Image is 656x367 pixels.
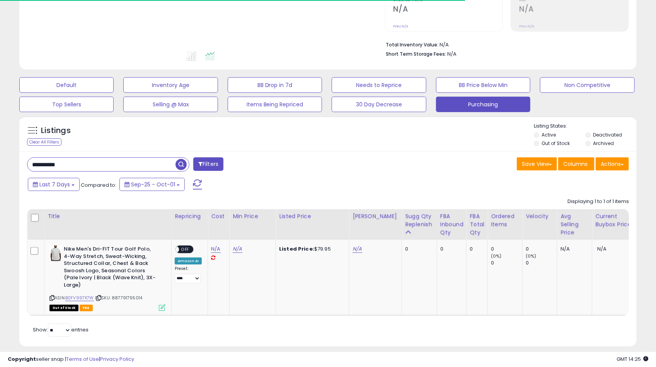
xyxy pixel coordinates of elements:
[526,212,554,220] div: Velocity
[595,212,635,229] div: Current Buybox Price
[81,181,116,189] span: Compared to:
[131,181,175,188] span: Sep-25 - Oct-01
[593,140,614,147] label: Archived
[19,77,114,93] button: Default
[491,246,522,253] div: 0
[526,246,557,253] div: 0
[33,326,89,333] span: Show: entries
[228,77,322,93] button: BB Drop in 7d
[211,212,226,220] div: Cost
[440,246,461,253] div: 0
[517,157,557,171] button: Save View
[123,97,218,112] button: Selling @ Max
[332,77,426,93] button: Needs to Reprice
[534,123,637,130] p: Listing States:
[542,140,570,147] label: Out of Stock
[279,212,346,220] div: Listed Price
[8,356,134,363] div: seller snap | |
[49,305,78,311] span: All listings that are currently out of stock and unavailable for purchase on Amazon
[49,246,62,261] img: 31bjFr1hn-L._SL40_.jpg
[470,246,482,253] div: 0
[491,212,519,229] div: Ordered Items
[279,246,343,253] div: $79.95
[542,131,556,138] label: Active
[41,125,71,136] h5: Listings
[39,181,70,188] span: Last 7 Days
[175,266,202,283] div: Preset:
[233,245,242,253] a: N/A
[491,259,522,266] div: 0
[80,305,93,311] span: FBA
[27,138,61,146] div: Clear All Filters
[95,295,142,301] span: | SKU: 887791795014
[353,212,399,220] div: [PERSON_NAME]
[332,97,426,112] button: 30 Day Decrease
[567,198,629,205] div: Displaying 1 to 1 of 1 items
[228,97,322,112] button: Items Being Repriced
[596,157,629,171] button: Actions
[597,245,607,253] span: N/A
[558,157,595,171] button: Columns
[440,212,463,237] div: FBA inbound Qty
[48,212,168,220] div: Title
[563,160,588,168] span: Columns
[436,97,530,112] button: Purchasing
[561,212,589,237] div: Avg Selling Price
[405,246,431,253] div: 0
[119,178,185,191] button: Sep-25 - Oct-01
[353,245,362,253] a: N/A
[526,259,557,266] div: 0
[211,245,220,253] a: N/A
[233,212,273,220] div: Min Price
[64,246,158,290] b: Nike Men's Dri-FIT Tour Golf Polo, 4-Way Stretch, Sweat-Wicking, Structured Collar, Chest & Back ...
[402,209,437,240] th: Please note that this number is a calculation based on your required days of coverage and your ve...
[65,295,94,301] a: B0FV997X7W
[179,246,191,253] span: OFF
[175,258,202,265] div: Amazon AI
[8,355,36,363] strong: Copyright
[526,253,537,259] small: (0%)
[561,246,586,253] div: N/A
[593,131,622,138] label: Deactivated
[470,212,484,237] div: FBA Total Qty
[405,212,434,229] div: Sugg Qty Replenish
[491,253,502,259] small: (0%)
[540,77,634,93] button: Non Competitive
[617,355,648,363] span: 2025-10-9 14:25 GMT
[66,355,99,363] a: Terms of Use
[436,77,530,93] button: BB Price Below Min
[193,157,223,171] button: Filters
[19,97,114,112] button: Top Sellers
[123,77,218,93] button: Inventory Age
[175,212,204,220] div: Repricing
[28,178,80,191] button: Last 7 Days
[100,355,134,363] a: Privacy Policy
[49,246,165,310] div: ASIN:
[279,245,314,253] b: Listed Price:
